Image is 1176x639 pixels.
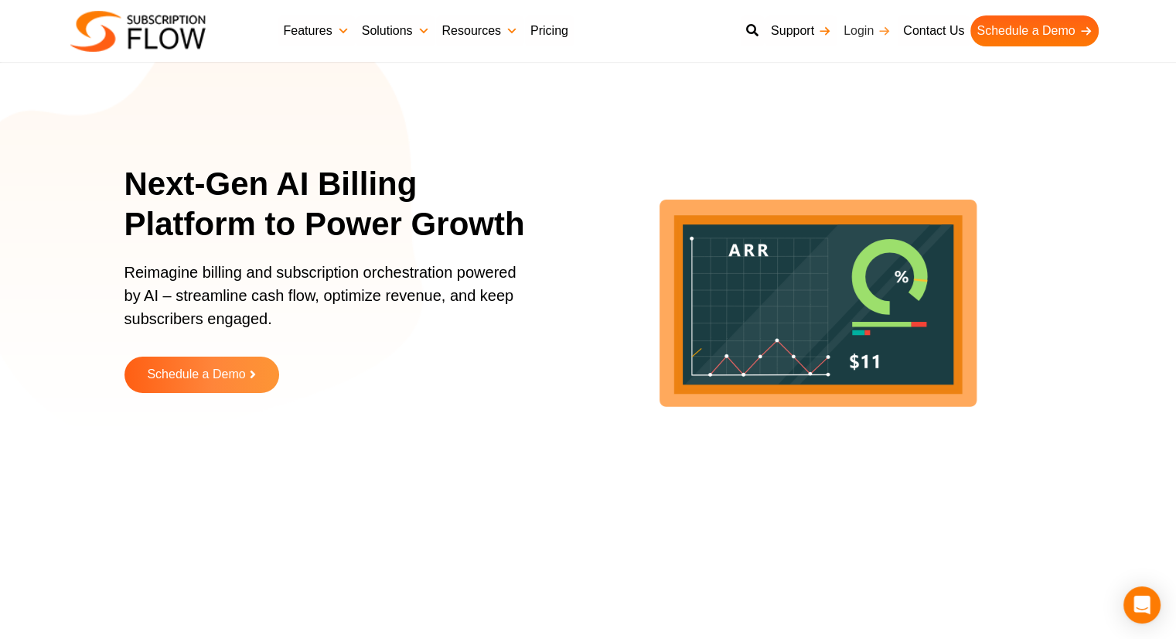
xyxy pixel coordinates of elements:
img: Subscriptionflow [70,11,206,52]
span: Schedule a Demo [147,368,245,381]
a: Schedule a Demo [124,357,279,393]
div: Open Intercom Messenger [1123,586,1161,624]
a: Features [278,15,356,46]
h1: Next-Gen AI Billing Platform to Power Growth [124,164,546,245]
a: Solutions [356,15,436,46]
a: Resources [435,15,523,46]
a: Contact Us [897,15,970,46]
a: Pricing [524,15,574,46]
a: Login [837,15,897,46]
p: Reimagine billing and subscription orchestration powered by AI – streamline cash flow, optimize r... [124,261,527,346]
a: Schedule a Demo [970,15,1098,46]
a: Support [765,15,837,46]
